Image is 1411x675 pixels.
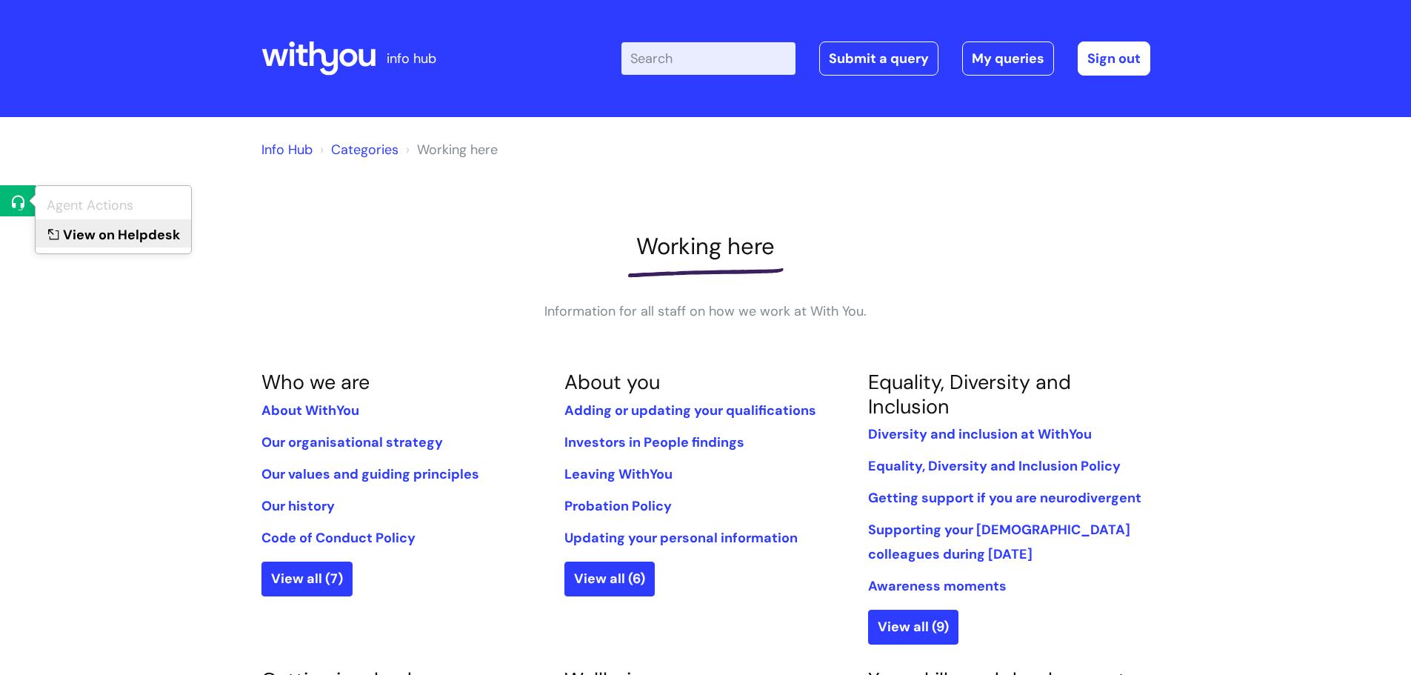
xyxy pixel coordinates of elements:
[36,219,191,247] a: View on Helpdesk
[261,233,1150,260] h1: Working here
[564,562,655,596] a: View all (6)
[868,577,1007,595] a: Awareness moments
[564,433,744,451] a: Investors in People findings
[564,402,816,419] a: Adding or updating your qualifications
[402,138,498,162] li: Working here
[261,141,313,159] a: Info Hub
[868,610,958,644] a: View all (9)
[261,402,359,419] a: About WithYou
[387,47,436,70] p: info hub
[962,41,1054,76] a: My queries
[1078,41,1150,76] a: Sign out
[819,41,938,76] a: Submit a query
[868,489,1141,507] a: Getting support if you are neurodivergent
[484,299,928,323] p: Information for all staff on how we work at With You.
[868,521,1130,562] a: Supporting your [DEMOGRAPHIC_DATA] colleagues during [DATE]
[47,193,180,217] div: Agent Actions
[261,369,370,395] a: Who we are
[564,529,798,547] a: Updating your personal information
[316,138,398,162] li: Solution home
[261,497,335,515] a: Our history
[868,425,1092,443] a: Diversity and inclusion at WithYou
[331,141,398,159] a: Categories
[621,42,795,75] input: Search
[621,41,1150,76] div: | -
[261,465,479,483] a: Our values and guiding principles
[564,497,672,515] a: Probation Policy
[261,433,443,451] a: Our organisational strategy
[261,529,416,547] a: Code of Conduct Policy
[868,457,1121,475] a: Equality, Diversity and Inclusion Policy
[868,369,1071,419] a: Equality, Diversity and Inclusion
[261,562,353,596] a: View all (7)
[564,465,673,483] a: Leaving WithYou
[564,369,660,395] a: About you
